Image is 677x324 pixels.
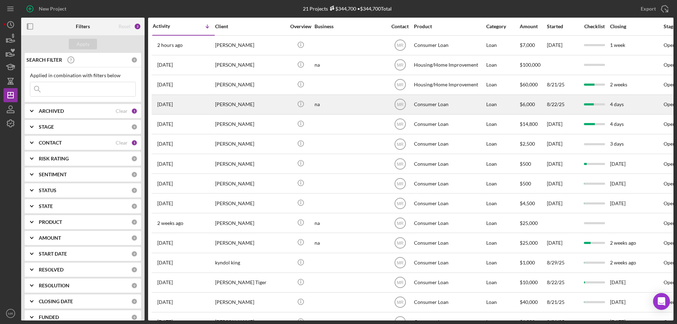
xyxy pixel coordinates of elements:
[157,181,173,187] time: 2025-09-10 11:31
[397,102,403,107] text: MR
[520,181,531,187] span: $500
[131,298,138,305] div: 0
[520,121,538,127] span: $14,800
[315,56,385,74] div: na
[157,141,173,147] time: 2025-09-12 00:25
[547,75,579,94] div: 8/21/25
[131,140,138,146] div: 1
[610,101,624,107] time: 4 days
[69,39,97,49] button: Apply
[520,81,538,87] span: $60,000
[39,108,64,114] b: ARCHIVED
[131,235,138,241] div: 0
[486,36,519,55] div: Loan
[39,235,61,241] b: AMOUNT
[610,240,636,246] time: 2 weeks ago
[547,154,579,173] div: [DATE]
[641,2,656,16] div: Export
[157,260,173,265] time: 2025-08-29 15:23
[397,63,403,68] text: MR
[215,194,286,213] div: [PERSON_NAME]
[547,135,579,153] div: [DATE]
[547,293,579,312] div: 8/21/25
[26,57,62,63] b: SEARCH FILTER
[414,95,484,114] div: Consumer Loan
[414,174,484,193] div: Consumer Loan
[520,24,546,29] div: Amount
[134,23,141,30] div: 2
[486,253,519,272] div: Loan
[131,171,138,178] div: 0
[131,282,138,289] div: 0
[39,156,69,161] b: RISK RATING
[610,24,663,29] div: Closing
[397,300,403,305] text: MR
[610,42,625,48] time: 1 week
[215,115,286,134] div: [PERSON_NAME]
[157,299,173,305] time: 2025-08-21 23:45
[131,187,138,194] div: 0
[157,201,173,206] time: 2025-09-09 13:25
[215,75,286,94] div: [PERSON_NAME]
[414,273,484,292] div: Consumer Loan
[414,36,484,55] div: Consumer Loan
[157,240,173,246] time: 2025-09-01 17:56
[131,108,138,114] div: 1
[131,251,138,257] div: 0
[486,24,519,29] div: Category
[610,299,626,305] time: [DATE]
[215,154,286,173] div: [PERSON_NAME]
[397,161,403,166] text: MR
[215,135,286,153] div: [PERSON_NAME]
[486,135,519,153] div: Loan
[414,154,484,173] div: Consumer Loan
[520,220,538,226] span: $25,000
[397,261,403,265] text: MR
[414,233,484,252] div: Consumer Loan
[486,233,519,252] div: Loan
[315,214,385,232] div: na
[520,299,538,305] span: $40,000
[4,306,18,320] button: MR
[610,259,636,265] time: 2 weeks ago
[653,293,670,310] div: Open Intercom Messenger
[547,36,579,55] div: [DATE]
[486,115,519,134] div: Loan
[39,2,66,16] div: New Project
[414,135,484,153] div: Consumer Loan
[486,56,519,74] div: Loan
[21,2,73,16] button: New Project
[486,214,519,232] div: Loan
[414,56,484,74] div: Housing/Home Improvement
[315,95,385,114] div: na
[131,155,138,162] div: 0
[414,214,484,232] div: Consumer Loan
[215,214,286,232] div: [PERSON_NAME]
[30,73,136,78] div: Applied in combination with filters below
[547,95,579,114] div: 8/22/25
[315,233,385,252] div: na
[520,259,535,265] span: $1,000
[39,219,62,225] b: PRODUCT
[157,42,183,48] time: 2025-09-19 13:26
[39,203,53,209] b: STATE
[131,124,138,130] div: 0
[610,121,624,127] time: 4 days
[397,181,403,186] text: MR
[303,6,392,12] div: 21 Projects • $344,700 Total
[486,75,519,94] div: Loan
[547,194,579,213] div: [DATE]
[520,141,535,147] span: $2,500
[547,174,579,193] div: [DATE]
[610,141,624,147] time: 3 days
[131,267,138,273] div: 0
[414,253,484,272] div: Consumer Loan
[610,200,626,206] time: [DATE]
[610,279,626,285] time: [DATE]
[486,194,519,213] div: Loan
[547,115,579,134] div: [DATE]
[157,62,173,68] time: 2025-09-17 15:41
[414,115,484,134] div: Consumer Loan
[131,203,138,209] div: 0
[520,161,531,167] span: $500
